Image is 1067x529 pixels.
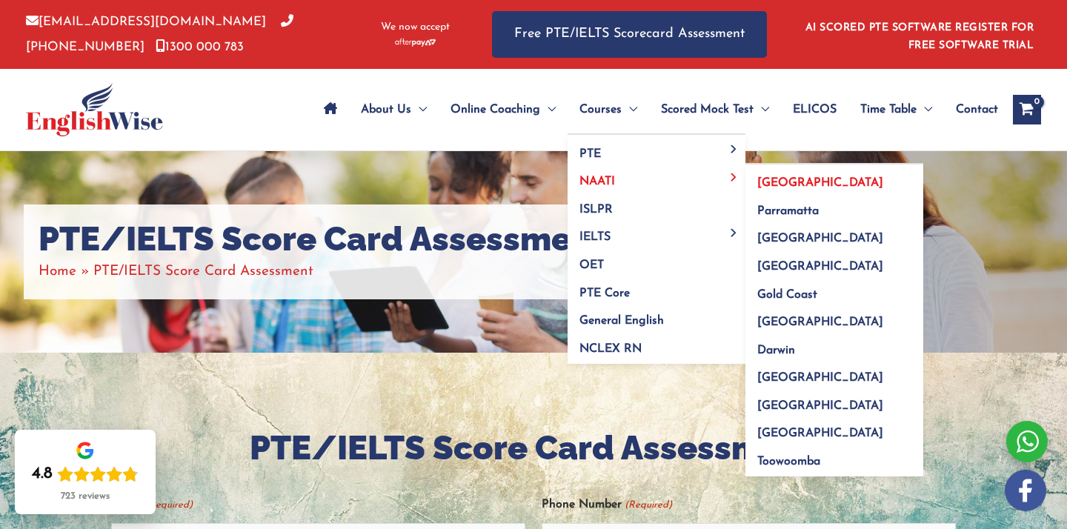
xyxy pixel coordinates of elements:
span: Menu Toggle [725,228,742,236]
span: PTE [579,148,601,160]
span: [GEOGRAPHIC_DATA] [757,400,883,412]
span: [GEOGRAPHIC_DATA] [757,233,883,244]
a: [EMAIL_ADDRESS][DOMAIN_NAME] [26,16,266,28]
span: Scored Mock Test [661,84,754,136]
span: ISLPR [579,204,613,216]
span: OET [579,259,604,271]
a: CoursesMenu Toggle [568,84,649,136]
span: Menu Toggle [754,84,769,136]
a: Free PTE/IELTS Scorecard Assessment [492,11,767,58]
a: General English [568,302,745,330]
a: OET [568,247,745,275]
span: PTE/IELTS Score Card Assessment [93,264,313,279]
span: NCLEX RN [579,343,642,355]
a: IELTSMenu Toggle [568,219,745,247]
h1: PTE/IELTS Score Card Assessment [39,219,606,259]
span: (Required) [144,493,193,517]
span: Menu Toggle [622,84,637,136]
a: Gold Coast [745,276,923,304]
span: [GEOGRAPHIC_DATA] [757,316,883,328]
a: Toowoomba [745,443,923,477]
a: Home [39,264,76,279]
div: 4.8 [32,464,53,485]
a: [GEOGRAPHIC_DATA] [745,220,923,248]
a: Parramatta [745,192,923,220]
span: Parramatta [757,205,819,217]
a: [GEOGRAPHIC_DATA] [745,415,923,443]
a: AI SCORED PTE SOFTWARE REGISTER FOR FREE SOFTWARE TRIAL [805,22,1034,51]
nav: Breadcrumbs [39,259,606,284]
a: [GEOGRAPHIC_DATA] [745,248,923,276]
a: 1300 000 783 [156,41,244,53]
aside: Header Widget 1 [797,10,1041,59]
a: [GEOGRAPHIC_DATA] [745,387,923,415]
a: PTEMenu Toggle [568,135,745,163]
a: Darwin [745,331,923,359]
span: ELICOS [793,84,837,136]
span: Menu Toggle [411,84,427,136]
span: (Required) [623,493,672,517]
span: Online Coaching [451,84,540,136]
a: [GEOGRAPHIC_DATA] [745,304,923,332]
span: Menu Toggle [725,145,742,153]
span: [GEOGRAPHIC_DATA] [757,427,883,439]
span: Darwin [757,345,795,356]
a: Time TableMenu Toggle [848,84,944,136]
a: NAATIMenu Toggle [568,163,745,191]
a: [GEOGRAPHIC_DATA] [745,164,923,193]
a: Contact [944,84,998,136]
div: 723 reviews [61,490,110,502]
span: About Us [361,84,411,136]
a: Scored Mock TestMenu Toggle [649,84,781,136]
span: NAATI [579,176,615,187]
img: Afterpay-Logo [395,39,436,47]
span: Toowoomba [757,456,820,468]
a: ISLPR [568,190,745,219]
img: cropped-ew-logo [26,83,163,136]
span: Menu Toggle [725,173,742,181]
a: NCLEX RN [568,330,745,364]
nav: Site Navigation: Main Menu [312,84,998,136]
a: ELICOS [781,84,848,136]
span: Menu Toggle [540,84,556,136]
img: white-facebook.png [1005,470,1046,511]
span: IELTS [579,231,611,243]
span: [GEOGRAPHIC_DATA] [757,372,883,384]
label: Phone Number [542,493,671,517]
span: We now accept [381,20,450,35]
a: About UsMenu Toggle [349,84,439,136]
span: Courses [579,84,622,136]
span: General English [579,315,664,327]
div: Rating: 4.8 out of 5 [32,464,139,485]
span: Gold Coast [757,289,817,301]
a: PTE Core [568,274,745,302]
span: Time Table [860,84,917,136]
span: Menu Toggle [917,84,932,136]
h2: PTE/IELTS Score Card Assessment [111,427,956,470]
span: [GEOGRAPHIC_DATA] [757,261,883,273]
a: View Shopping Cart, empty [1013,95,1041,124]
span: PTE Core [579,287,630,299]
a: [GEOGRAPHIC_DATA] [745,359,923,387]
a: Online CoachingMenu Toggle [439,84,568,136]
a: [PHONE_NUMBER] [26,16,293,53]
span: Contact [956,84,998,136]
span: [GEOGRAPHIC_DATA] [757,177,883,189]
